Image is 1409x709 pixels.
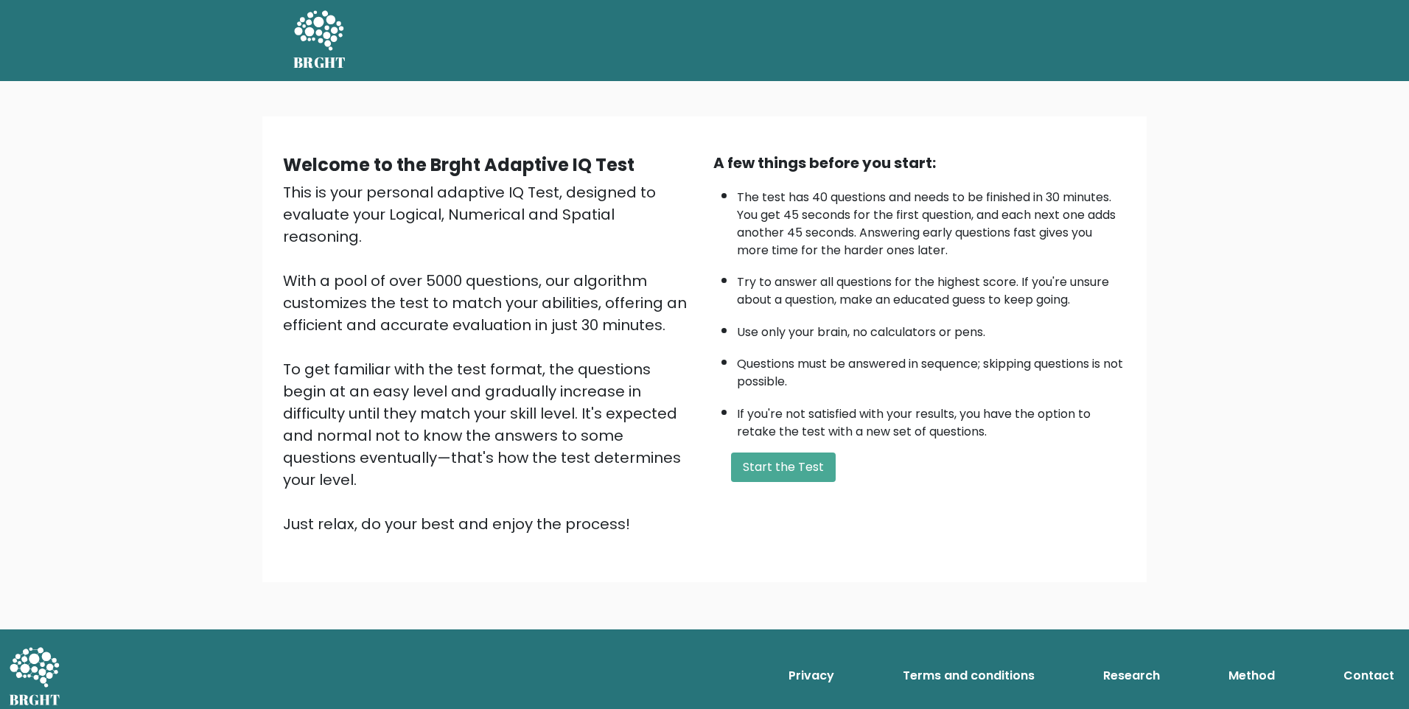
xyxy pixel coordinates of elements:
[737,316,1126,341] li: Use only your brain, no calculators or pens.
[731,453,836,482] button: Start the Test
[1223,661,1281,691] a: Method
[897,661,1041,691] a: Terms and conditions
[293,6,346,75] a: BRGHT
[283,181,696,535] div: This is your personal adaptive IQ Test, designed to evaluate your Logical, Numerical and Spatial ...
[737,266,1126,309] li: Try to answer all questions for the highest score. If you're unsure about a question, make an edu...
[1338,661,1400,691] a: Contact
[737,398,1126,441] li: If you're not satisfied with your results, you have the option to retake the test with a new set ...
[783,661,840,691] a: Privacy
[713,152,1126,174] div: A few things before you start:
[283,153,634,177] b: Welcome to the Brght Adaptive IQ Test
[1097,661,1166,691] a: Research
[737,181,1126,259] li: The test has 40 questions and needs to be finished in 30 minutes. You get 45 seconds for the firs...
[293,54,346,71] h5: BRGHT
[737,348,1126,391] li: Questions must be answered in sequence; skipping questions is not possible.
